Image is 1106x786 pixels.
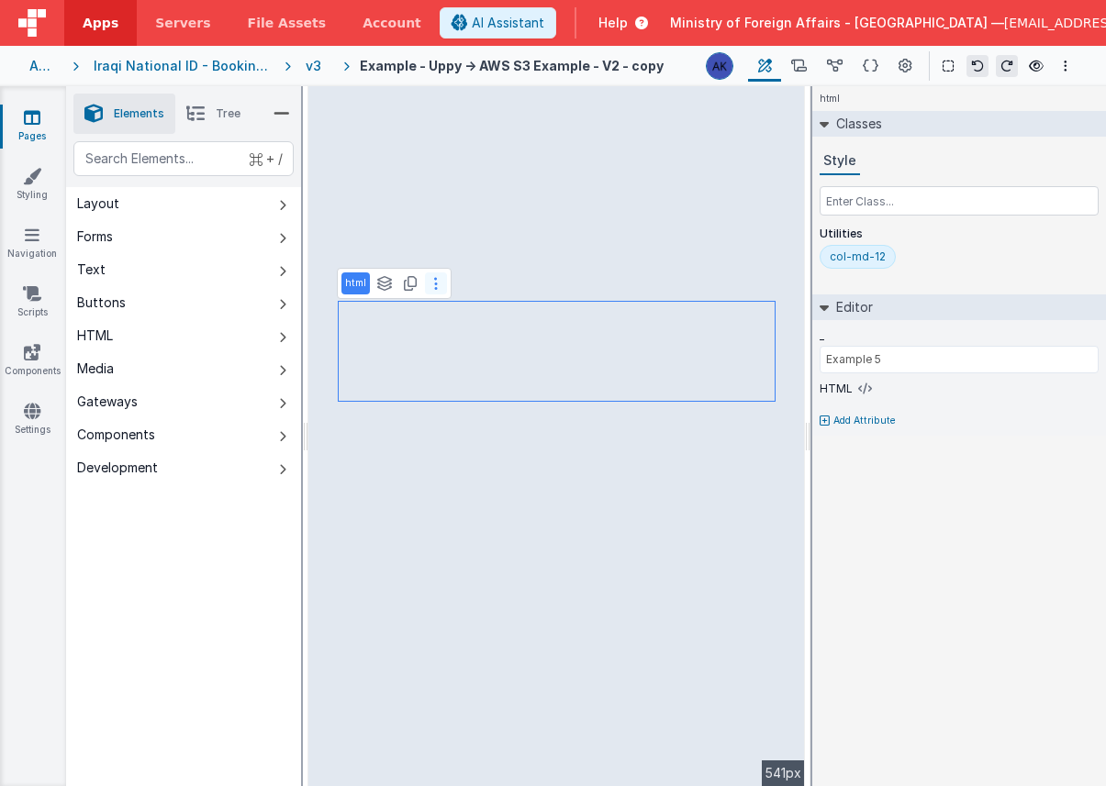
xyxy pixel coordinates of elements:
[77,194,119,213] div: Layout
[820,382,853,396] label: HTML
[306,57,329,75] div: v3
[83,14,118,32] span: Apps
[66,385,301,418] button: Gateways
[66,286,301,319] button: Buttons
[1055,55,1077,77] button: Options
[66,418,301,451] button: Components
[66,253,301,286] button: Text
[670,14,1004,32] span: Ministry of Foreign Affairs - [GEOGRAPHIC_DATA] —
[248,14,327,32] span: File Assets
[77,360,114,378] div: Media
[250,141,283,176] span: + /
[66,187,301,220] button: Layout
[308,86,805,786] div: -->
[216,106,240,121] span: Tree
[66,220,301,253] button: Forms
[360,59,664,72] h4: Example - Uppy → AWS S3 Example - V2 - copy
[820,186,1099,216] input: Enter Class...
[812,86,847,111] h4: html
[77,293,126,312] div: Buttons
[707,53,732,79] img: 1f6063d0be199a6b217d3045d703aa70
[820,148,860,175] button: Style
[820,328,824,343] label: _
[155,14,210,32] span: Servers
[829,294,873,320] h2: Editor
[114,106,164,121] span: Elements
[77,426,155,444] div: Components
[77,327,113,345] div: HTML
[762,760,805,786] div: 541px
[73,141,294,176] input: Search Elements...
[77,393,138,411] div: Gateways
[66,451,301,484] button: Development
[829,111,882,137] h2: Classes
[77,227,113,246] div: Forms
[66,319,301,352] button: HTML
[830,249,886,264] div: col-md-12
[66,352,301,385] button: Media
[77,260,106,279] div: Text
[598,14,628,32] span: Help
[77,459,158,477] div: Development
[833,414,896,428] p: Add Attribute
[29,57,58,75] div: Apps
[345,276,366,291] p: html
[440,7,556,39] button: AI Assistant
[94,57,270,75] div: Iraqi National ID - Booking Page
[820,414,1099,428] button: Add Attribute
[820,227,1099,241] p: Utilities
[472,14,544,32] span: AI Assistant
